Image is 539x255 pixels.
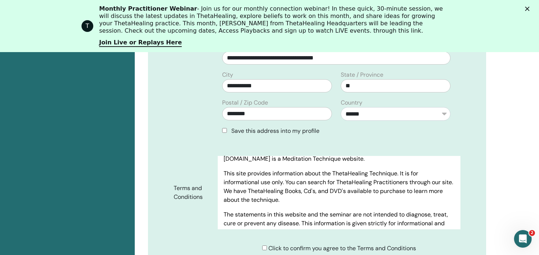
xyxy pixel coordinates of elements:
span: Save this address into my profile [231,127,319,135]
p: This site provides information about the ThetaHealing Technique. It is for informational use only... [224,169,455,204]
p: The statements in this website and the seminar are not intended to diagnose, treat, cure or preve... [224,210,455,254]
label: State / Province [341,70,383,79]
a: Join Live or Replays Here [99,39,182,47]
span: 2 [529,230,535,236]
p: [DOMAIN_NAME] is a Meditation Technique website. [224,154,455,163]
div: Profile image for ThetaHealing [82,20,93,32]
label: Terms and Conditions [168,181,218,204]
div: - Join us for our monthly connection webinar! In these quick, 30-minute session, we will discuss ... [99,5,446,34]
div: Fechar [525,7,532,11]
label: City [222,70,233,79]
label: Postal / Zip Code [222,98,268,107]
label: Country [341,98,362,107]
b: Monthly Practitioner Webinar [99,5,197,12]
span: Click to confirm you agree to the Terms and Conditions [268,244,416,252]
iframe: Intercom live chat [514,230,532,248]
